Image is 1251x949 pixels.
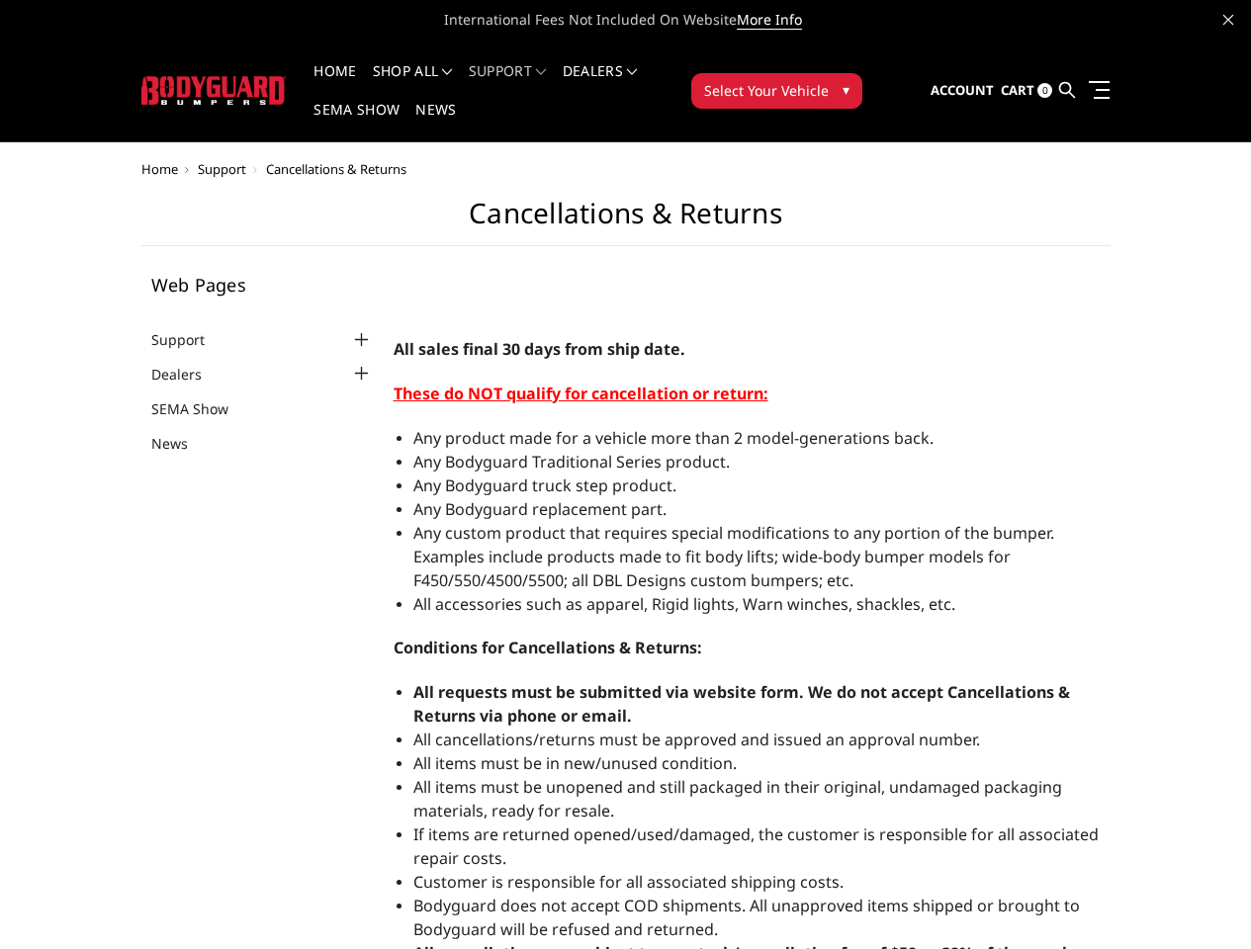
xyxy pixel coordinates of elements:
span: If items are returned opened/used/damaged, the customer is responsible for all associated repair ... [413,823,1099,869]
strong: Conditions for Cancellations & Returns: [394,637,702,658]
span: Customer is responsible for all associated shipping costs. [413,871,844,893]
a: Support [469,64,547,103]
a: shop all [373,64,453,103]
span: All items must be unopened and still packaged in their original, undamaged packaging materials, r... [413,776,1062,821]
span: All accessories such as apparel, Rigid lights, Warn winches, shackles, etc. [413,593,955,615]
a: Dealers [151,364,226,385]
a: More Info [737,10,802,30]
a: SEMA Show [313,103,400,141]
a: Support [198,160,246,178]
a: Support [151,329,229,350]
span: Cancellations & Returns [266,160,406,178]
span: Bodyguard does not accept COD shipments. All unapproved items shipped or brought to Bodyguard wil... [413,895,1080,940]
a: Cart 0 [1001,64,1052,118]
span: Any Bodyguard replacement part. [413,498,667,520]
span: Any product made for a vehicle more than 2 model-generations back. [413,427,934,449]
a: Home [313,64,356,103]
span: ▾ [843,79,849,100]
a: Home [141,160,178,178]
strong: All requests must be submitted via website form. We do not accept Cancellations & Returns via pho... [413,681,1070,727]
a: Account [931,64,994,118]
span: Account [931,81,994,99]
h5: Web Pages [151,276,374,294]
span: All items must be in new/unused condition. [413,752,737,774]
a: Dealers [563,64,638,103]
a: SEMA Show [151,398,253,419]
button: Select Your Vehicle [691,73,862,109]
span: Cart [1001,81,1034,99]
h1: Cancellations & Returns [141,197,1111,246]
span: These do NOT qualify for cancellation or return: [394,383,768,404]
a: News [151,433,213,454]
span: Any Bodyguard truck step product. [413,474,676,496]
span: All sales final 30 days from ship date. [394,338,685,360]
span: Any custom product that requires special modifications to any portion of the bumper. Examples inc... [413,522,1054,591]
a: News [415,103,456,141]
span: All cancellations/returns must be approved and issued an approval number. [413,729,980,750]
span: 0 [1037,83,1052,98]
span: Select Your Vehicle [704,80,829,101]
img: BODYGUARD BUMPERS [141,76,287,105]
span: Any Bodyguard Traditional Series product. [413,451,730,473]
